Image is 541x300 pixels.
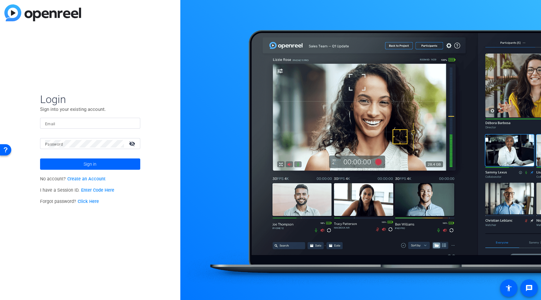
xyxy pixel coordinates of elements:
mat-icon: accessibility [505,284,513,292]
span: I have a Session ID. [40,188,114,193]
span: Forgot password? [40,199,99,204]
p: Sign into your existing account. [40,106,140,113]
span: Login [40,93,140,106]
span: Sign in [84,156,96,172]
a: Create an Account [67,176,106,182]
mat-icon: message [525,284,533,292]
a: Click Here [78,199,99,204]
img: blue-gradient.svg [4,4,81,21]
mat-icon: visibility_off [125,139,140,148]
input: Enter Email Address [45,120,135,127]
mat-label: Email [45,122,55,126]
mat-label: Password [45,142,63,147]
a: Enter Code Here [81,188,114,193]
span: No account? [40,176,106,182]
button: Sign in [40,158,140,170]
